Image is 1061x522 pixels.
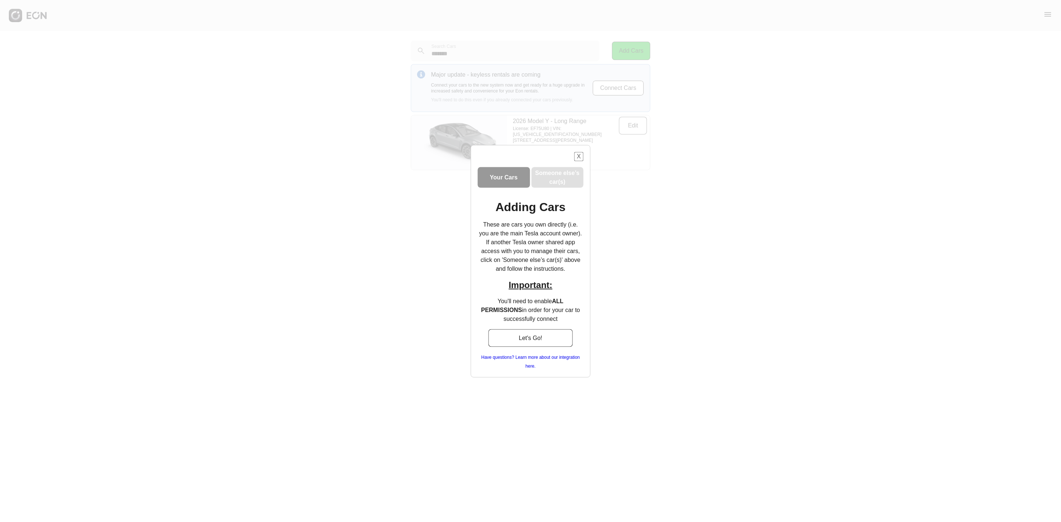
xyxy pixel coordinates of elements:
p: These are cars you own directly (i.e. you are the main Tesla account owner). If another Tesla own... [478,220,584,273]
h2: Important: [478,279,584,291]
a: Have questions? Learn more about our integration here. [478,353,584,370]
p: You'll need to enable in order for your car to successfully connect [478,297,584,323]
button: X [574,152,584,161]
b: ALL PERMISSIONS [481,298,564,313]
h3: Your Cars [490,173,518,182]
h1: Adding Cars [496,202,565,211]
h3: Someone else’s car(s) [533,168,582,186]
button: Let's Go! [488,329,573,347]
